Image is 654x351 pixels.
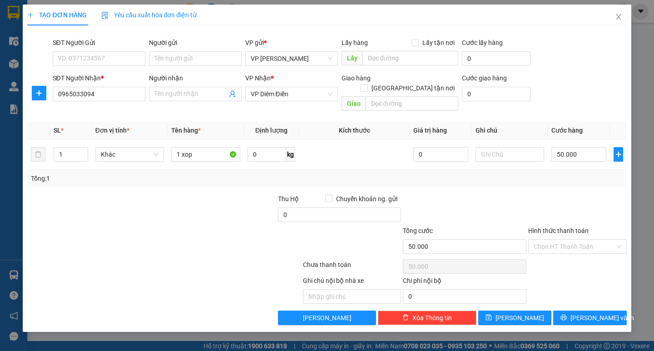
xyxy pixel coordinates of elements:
div: Người gửi [149,38,242,48]
input: Dọc đường [366,96,458,111]
span: Lấy hàng [342,39,368,46]
th: Ghi chú [472,122,548,139]
div: SĐT Người Gửi [53,38,145,48]
button: plus [614,147,623,162]
span: SL [54,127,61,134]
button: [PERSON_NAME] [278,311,377,325]
span: Tên hàng [171,127,201,134]
span: Tổng cước [403,227,433,234]
div: Tổng: 1 [31,173,253,183]
span: plus [32,89,46,97]
span: [PERSON_NAME] [303,313,352,323]
input: VD: Bàn, Ghế [171,147,240,162]
label: Cước lấy hàng [462,39,503,46]
input: Ghi Chú [476,147,544,162]
span: save [486,314,492,321]
div: Người nhận [149,73,242,83]
span: plus [614,151,622,158]
div: VP gửi [245,38,338,48]
span: Yêu cầu xuất hóa đơn điện tử [101,11,197,19]
div: Ghi chú nội bộ nhà xe [303,276,401,289]
span: Định lượng [255,127,287,134]
img: icon [101,12,109,19]
span: VP Nhận [245,74,271,82]
span: Thu Hộ [278,195,299,203]
span: kg [286,147,295,162]
span: [GEOGRAPHIC_DATA] tận nơi [368,83,458,93]
button: plus [32,86,46,100]
span: Kích thước [339,127,370,134]
span: Giá trị hàng [413,127,447,134]
span: Lấy tận nơi [419,38,458,48]
div: Chưa thanh toán [302,260,402,276]
input: Nhập ghi chú [303,289,401,304]
input: Dọc đường [362,51,458,65]
span: [PERSON_NAME] và In [570,313,634,323]
button: printer[PERSON_NAME] và In [553,311,626,325]
input: 0 [413,147,468,162]
span: TẠO ĐƠN HÀNG [27,11,86,19]
span: VP Diêm Điền [251,87,332,101]
button: Close [606,5,631,30]
span: Lấy [342,51,362,65]
input: Cước giao hàng [462,87,530,101]
span: Chuyển khoản ng. gửi [332,194,401,204]
span: close [615,13,622,20]
div: SĐT Người Nhận [53,73,145,83]
button: deleteXóa Thông tin [378,311,476,325]
label: Hình thức thanh toán [528,227,589,234]
button: delete [31,147,45,162]
button: save[PERSON_NAME] [478,311,551,325]
span: Giao hàng [342,74,371,82]
span: Khác [101,148,159,161]
input: Cước lấy hàng [462,51,530,66]
span: plus [27,12,34,18]
span: VP Trần Bình [251,52,332,65]
label: Cước giao hàng [462,74,507,82]
span: Giao [342,96,366,111]
span: user-add [229,90,236,98]
span: [PERSON_NAME] [495,313,544,323]
div: Chi phí nội bộ [403,276,526,289]
span: Cước hàng [551,127,583,134]
span: Xóa Thông tin [412,313,452,323]
span: printer [560,314,567,321]
span: Đơn vị tính [95,127,129,134]
span: delete [402,314,409,321]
